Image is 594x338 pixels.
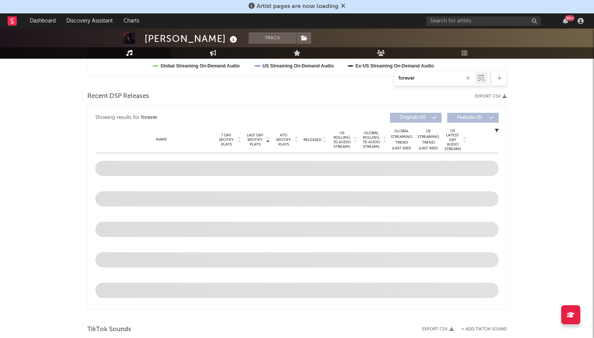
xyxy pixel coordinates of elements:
[95,113,297,123] div: Showing results for
[118,13,144,29] a: Charts
[111,137,212,143] div: Name
[87,325,131,334] span: TikTok Sounds
[141,113,157,122] div: forever
[395,115,430,120] span: Originals ( 0 )
[447,113,499,123] button: Features(0)
[61,13,118,29] a: Discovery Assistant
[216,133,236,147] span: 7 Day Spotify Plays
[565,15,575,21] div: 99 +
[24,13,61,29] a: Dashboard
[475,94,507,99] button: Export CSV
[356,63,434,69] text: Ex-US Streaming On-Demand Audio
[417,128,440,151] div: US Streaming Trend (Last 60D)
[257,3,339,10] span: Artist pages are now loading
[426,16,541,26] input: Search for artists
[563,18,568,24] button: 99+
[361,131,382,149] span: Global Rolling 7D Audio Streams
[249,32,296,44] button: Track
[303,138,321,142] span: Released
[390,113,441,123] button: Originals(0)
[422,327,454,332] button: Export CSV
[454,327,507,332] button: + Add TikTok Sound
[461,327,507,332] button: + Add TikTok Sound
[395,75,475,82] input: Search by song name or URL
[341,3,345,10] span: Dismiss
[331,131,352,149] span: US Rolling 7D Audio Streams
[245,133,265,147] span: Last Day Spotify Plays
[87,92,149,101] span: Recent DSP Releases
[452,115,487,120] span: Features ( 0 )
[273,133,294,147] span: ATD Spotify Plays
[390,128,413,151] div: Global Streaming Trend (Last 60D)
[161,63,240,69] text: Global Streaming On-Demand Audio
[443,128,462,151] span: US Latest Day Audio Streams
[144,32,239,45] div: [PERSON_NAME]
[263,63,334,69] text: US Streaming On-Demand Audio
